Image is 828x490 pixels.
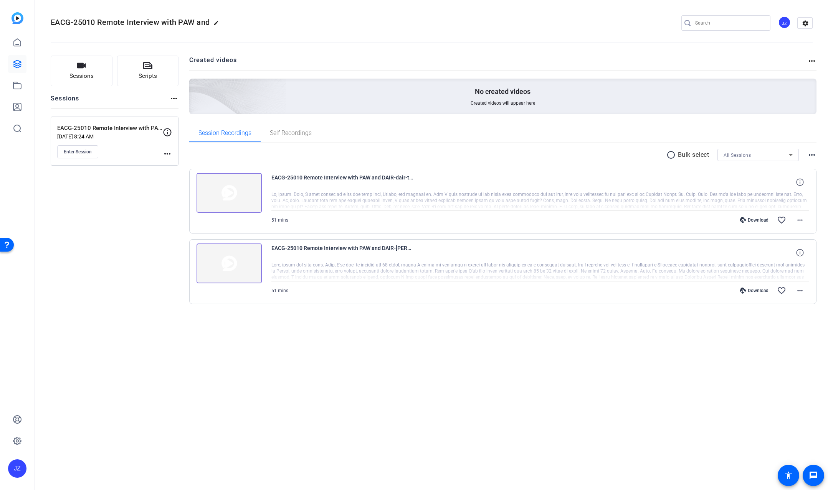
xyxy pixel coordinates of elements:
button: Scripts [117,56,179,86]
input: Search [695,18,764,28]
span: Self Recordings [270,130,312,136]
span: 51 mins [271,217,288,223]
span: Session Recordings [198,130,251,136]
mat-icon: more_horiz [807,56,816,66]
div: Download [736,288,772,294]
div: JZ [8,459,26,478]
span: All Sessions [724,153,751,158]
img: thumb-nail [197,243,262,283]
mat-icon: favorite_border [777,286,786,295]
span: Sessions [69,72,94,81]
p: [DATE] 8:24 AM [57,133,163,140]
p: Bulk select [678,150,709,159]
mat-icon: edit [213,20,223,30]
p: No created videos [475,87,531,96]
span: 51 mins [271,288,288,293]
img: Creted videos background [103,3,286,169]
mat-icon: more_horiz [807,150,816,159]
button: Sessions [51,56,112,86]
span: EACG-25010 Remote Interview with PAW and DAIR-dair-take 1-2025-09-15-09-13-04-120-2 [271,173,413,191]
mat-icon: more_horiz [163,149,172,158]
span: EACG-25010 Remote Interview with PAW and DAIR-[PERSON_NAME]-take 1-2025-09-15-09-13-04-120-1 [271,243,413,262]
mat-icon: message [809,471,818,480]
ngx-avatar: James Zaguroli [778,16,792,30]
div: JZ [778,16,791,29]
p: EACG-25010 Remote Interview with PAW and DAIR [57,124,163,133]
img: thumb-nail [197,173,262,213]
span: Scripts [139,72,157,81]
img: blue-gradient.svg [12,12,23,24]
h2: Sessions [51,94,79,109]
h2: Created videos [189,56,808,71]
mat-icon: settings [798,18,813,29]
button: Enter Session [57,145,98,158]
mat-icon: more_horiz [169,94,178,103]
span: Created videos will appear here [471,100,535,106]
span: Enter Session [64,149,92,155]
mat-icon: more_horiz [795,215,805,225]
mat-icon: favorite_border [777,215,786,225]
div: Download [736,217,772,223]
span: EACG-25010 Remote Interview with PAW and [51,18,210,27]
mat-icon: radio_button_unchecked [666,150,678,159]
mat-icon: more_horiz [795,286,805,295]
mat-icon: accessibility [784,471,793,480]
